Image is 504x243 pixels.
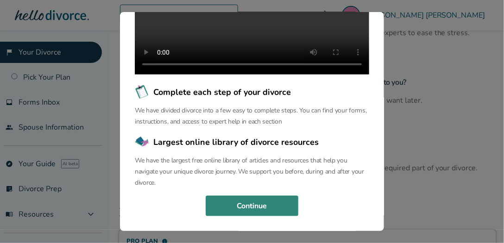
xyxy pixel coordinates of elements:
[153,86,291,98] span: Complete each step of your divorce
[206,196,298,216] button: Continue
[135,155,369,188] p: We have the largest free online library of articles and resources that help you navigate your uni...
[135,135,150,150] img: Largest online library of divorce resources
[135,105,369,127] p: We have divided divorce into a few easy to complete steps. You can find your forms, instructions,...
[135,85,150,100] img: Complete each step of your divorce
[458,199,504,243] iframe: Chat Widget
[153,136,319,148] span: Largest online library of divorce resources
